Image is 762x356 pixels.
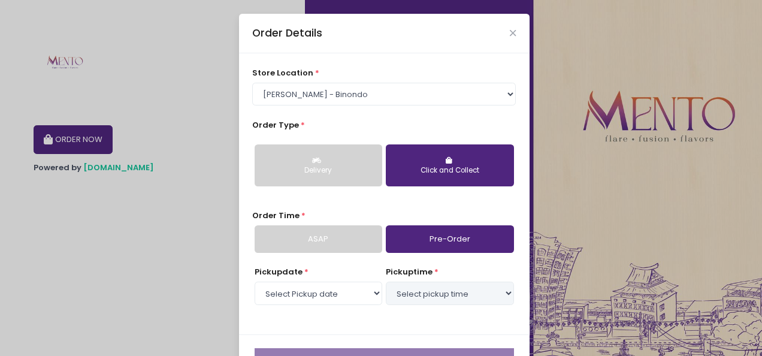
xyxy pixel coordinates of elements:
a: Pre-Order [386,225,513,253]
span: Pickup date [255,266,303,277]
span: Order Type [252,119,299,131]
button: Close [510,30,516,36]
span: pickup time [386,266,433,277]
button: Delivery [255,144,382,186]
a: ASAP [255,225,382,253]
div: Order Details [252,25,322,41]
div: Click and Collect [394,165,505,176]
span: Order Time [252,210,300,221]
div: Delivery [263,165,374,176]
button: Click and Collect [386,144,513,186]
span: store location [252,67,313,79]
